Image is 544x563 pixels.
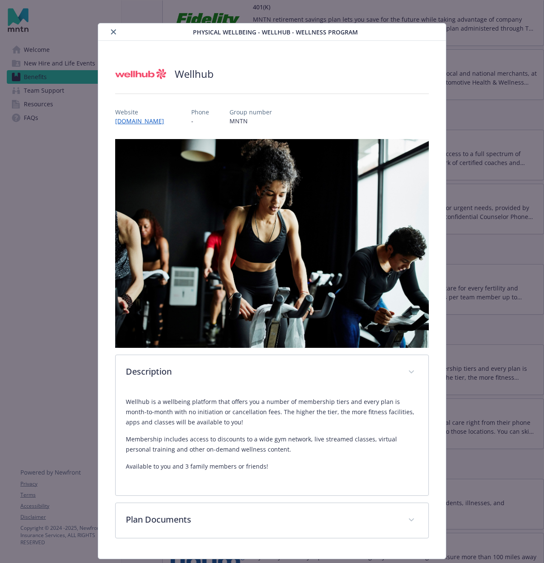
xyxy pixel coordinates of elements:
[54,23,490,559] div: details for plan Physical Wellbeing - Wellhub - Wellness Program
[191,108,209,117] p: Phone
[115,139,428,348] img: banner
[115,61,166,87] img: Wellhub
[115,108,171,117] p: Website
[108,27,119,37] button: close
[229,117,272,125] p: MNTN
[126,365,397,378] p: Description
[116,390,428,495] div: Description
[191,117,209,125] p: -
[126,397,418,427] p: Wellhub is a wellbeing platform that offers you a number of membership tiers and every plan is mo...
[175,67,214,81] h2: Wellhub
[116,503,428,538] div: Plan Documents
[126,461,418,472] p: Available to you and 3 family members or friends!
[193,28,358,37] span: Physical Wellbeing - Wellhub - Wellness Program
[126,513,397,526] p: Plan Documents
[229,108,272,117] p: Group number
[116,355,428,390] div: Description
[126,434,418,455] p: Membership includes access to discounts to a wide gym network, live streamed classes, virtual per...
[115,117,171,125] a: [DOMAIN_NAME]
